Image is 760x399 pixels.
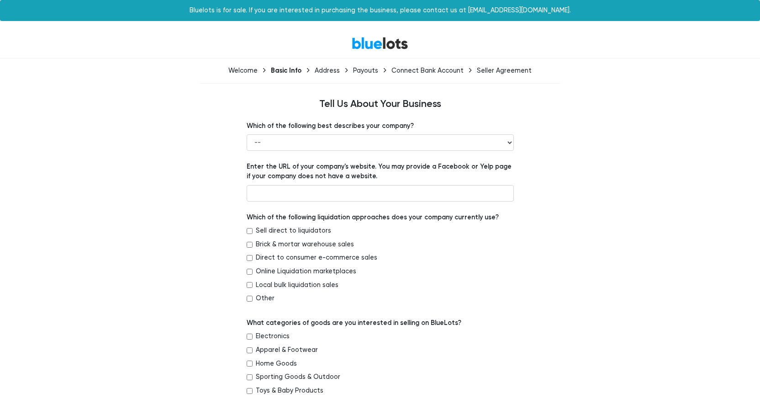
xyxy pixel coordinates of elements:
[247,347,253,353] input: Apparel & Footwear
[256,331,290,341] label: Electronics
[247,255,253,261] input: Direct to consumer e-commerce sales
[256,359,297,369] label: Home Goods
[247,162,514,181] label: Enter the URL of your company's website. You may provide a Facebook or Yelp page if your company ...
[256,266,356,277] label: Online Liquidation marketplaces
[247,318,461,328] label: What categories of goods are you interested in selling on BlueLots?
[477,67,532,74] div: Seller Agreement
[247,334,253,340] input: Electronics
[247,282,253,288] input: Local bulk liquidation sales
[247,374,253,380] input: Sporting Goods & Outdoor
[106,98,654,110] h4: Tell Us About Your Business
[247,242,253,248] input: Brick & mortar warehouse sales
[256,293,274,303] label: Other
[256,372,340,382] label: Sporting Goods & Outdoor
[247,296,253,302] input: Other
[256,280,338,290] label: Local bulk liquidation sales
[247,121,414,131] label: Which of the following best describes your company?
[247,213,499,223] label: Which of the following liquidation approaches does your company currently use?
[247,361,253,367] input: Home Goods
[391,67,464,74] div: Connect Bank Account
[247,388,253,394] input: Toys & Baby Products
[256,253,377,263] label: Direct to consumer e-commerce sales
[256,239,354,250] label: Brick & mortar warehouse sales
[247,269,253,275] input: Online Liquidation marketplaces
[315,67,340,74] div: Address
[228,67,258,74] div: Welcome
[352,37,408,50] a: BlueLots
[256,345,318,355] label: Apparel & Footwear
[256,386,323,396] label: Toys & Baby Products
[247,228,253,234] input: Sell direct to liquidators
[256,226,331,236] label: Sell direct to liquidators
[271,66,301,74] div: Basic Info
[353,67,378,74] div: Payouts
